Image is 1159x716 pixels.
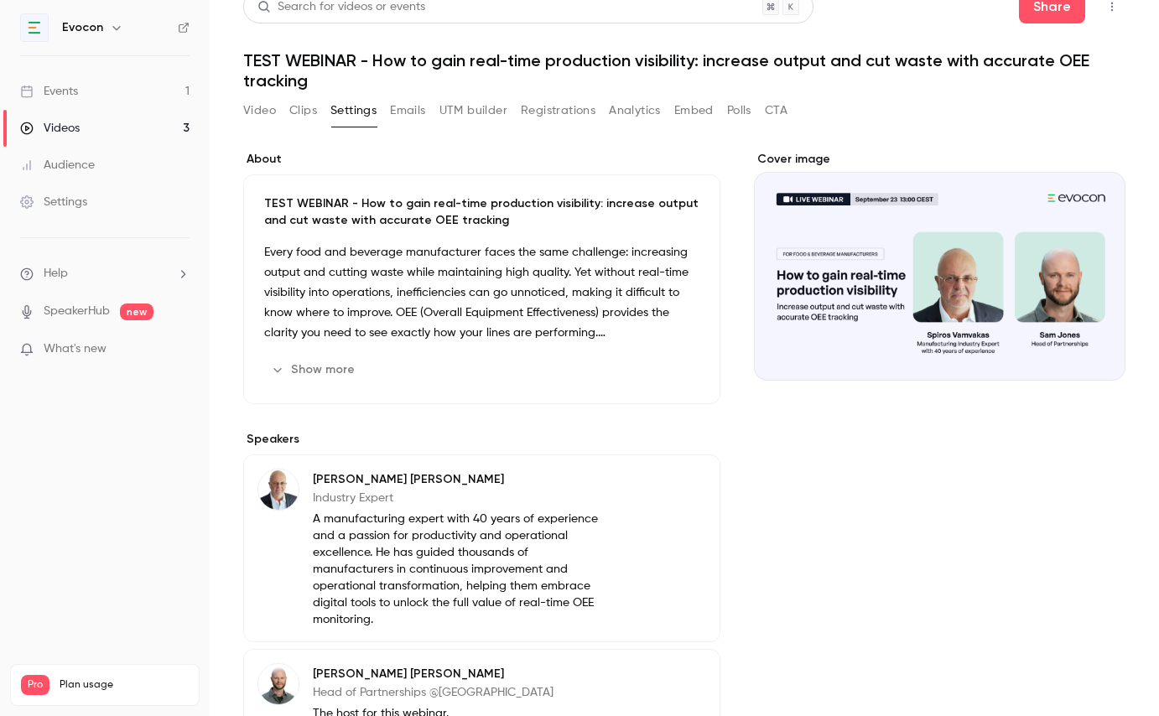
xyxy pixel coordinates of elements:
[264,195,699,229] p: TEST WEBINAR - How to gain real-time production visibility: increase output and cut waste with ac...
[439,97,507,124] button: UTM builder
[313,666,554,682] p: [PERSON_NAME] [PERSON_NAME]
[243,151,720,168] label: About
[169,342,190,357] iframe: Noticeable Trigger
[609,97,661,124] button: Analytics
[20,194,87,210] div: Settings
[44,303,110,320] a: SpeakerHub
[243,50,1125,91] h1: TEST WEBINAR - How to gain real-time production visibility: increase output and cut waste with ac...
[60,678,189,692] span: Plan usage
[243,454,720,642] div: Spiros Vamvakas[PERSON_NAME] [PERSON_NAME]Industry ExpertA manufacturing expert with 40 years of ...
[313,490,611,506] p: Industry Expert
[727,97,751,124] button: Polls
[243,431,720,448] label: Speakers
[44,265,68,283] span: Help
[258,470,299,510] img: Spiros Vamvakas
[21,14,48,41] img: Evocon
[62,19,103,36] h6: Evocon
[21,675,49,695] span: Pro
[330,97,377,124] button: Settings
[20,120,80,137] div: Videos
[120,304,153,320] span: new
[674,97,714,124] button: Embed
[313,511,611,628] p: A manufacturing expert with 40 years of experience and a passion for productivity and operational...
[754,151,1125,381] section: Cover image
[44,340,107,358] span: What's new
[289,97,317,124] button: Clips
[20,157,95,174] div: Audience
[264,242,699,343] p: Every food and beverage manufacturer faces the same challenge: increasing output and cutting wast...
[765,97,787,124] button: CTA
[754,151,1125,168] label: Cover image
[313,684,554,701] p: Head of Partnerships @[GEOGRAPHIC_DATA]
[20,83,78,100] div: Events
[20,265,190,283] li: help-dropdown-opener
[258,664,299,704] img: Sam Jones
[243,97,276,124] button: Video
[264,356,365,383] button: Show more
[313,471,611,488] p: [PERSON_NAME] [PERSON_NAME]
[521,97,595,124] button: Registrations
[390,97,425,124] button: Emails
